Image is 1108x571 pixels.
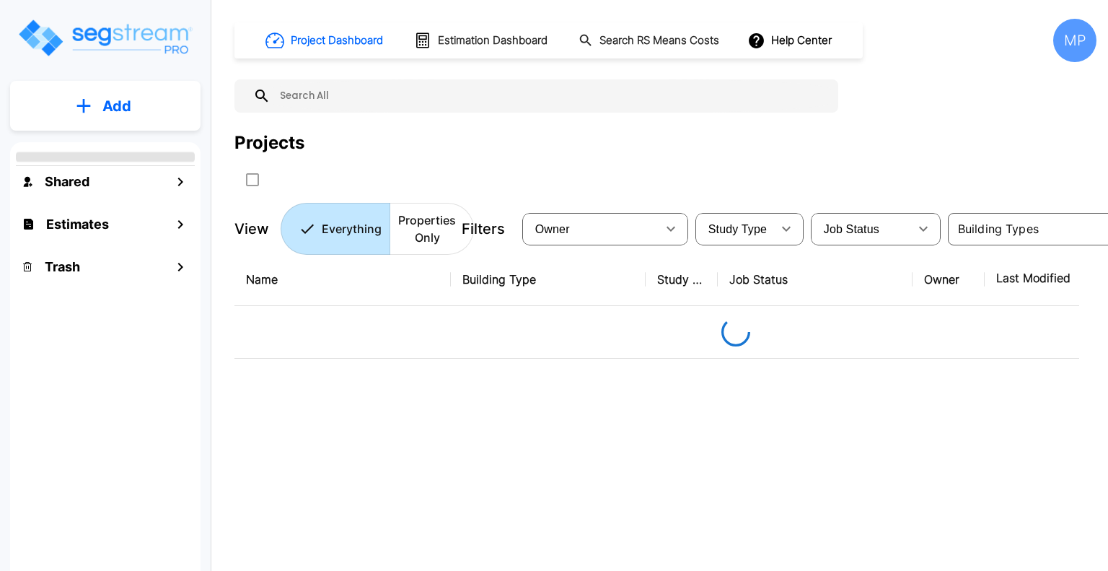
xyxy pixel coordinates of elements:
[45,257,80,276] h1: Trash
[234,218,269,240] p: View
[234,253,451,306] th: Name
[1053,19,1096,62] div: MP
[17,17,193,58] img: Logo
[913,253,985,306] th: Owner
[698,209,772,249] div: Select
[451,253,646,306] th: Building Type
[291,32,383,49] h1: Project Dashboard
[260,25,391,56] button: Project Dashboard
[281,203,390,255] button: Everything
[398,212,456,246] p: Properties Only
[271,79,831,113] input: Search All
[238,165,267,194] button: SelectAll
[718,253,913,306] th: Job Status
[322,220,382,237] p: Everything
[234,130,304,156] div: Projects
[814,209,909,249] div: Select
[744,27,837,54] button: Help Center
[824,223,879,235] span: Job Status
[646,253,718,306] th: Study Type
[573,27,727,55] button: Search RS Means Costs
[45,172,89,191] h1: Shared
[10,85,201,127] button: Add
[535,223,570,235] span: Owner
[390,203,474,255] button: Properties Only
[708,223,767,235] span: Study Type
[525,209,656,249] div: Select
[462,218,505,240] p: Filters
[599,32,719,49] h1: Search RS Means Costs
[438,32,548,49] h1: Estimation Dashboard
[46,214,109,234] h1: Estimates
[102,95,131,117] p: Add
[408,25,555,56] button: Estimation Dashboard
[281,203,474,255] div: Platform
